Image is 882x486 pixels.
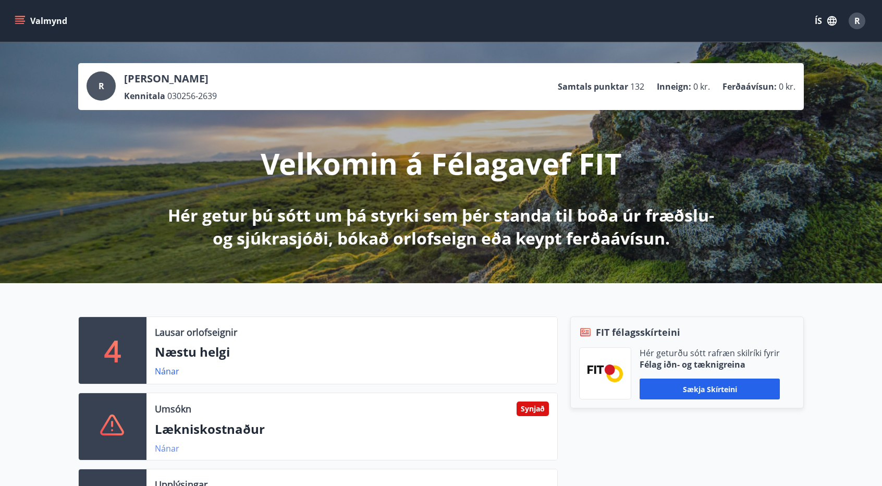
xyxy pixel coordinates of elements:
[809,11,842,30] button: ÍS
[155,420,549,438] p: Lækniskostnaður
[657,81,691,92] p: Inneign :
[779,81,795,92] span: 0 kr.
[596,325,680,339] span: FIT félagsskírteini
[104,331,121,370] p: 4
[261,143,621,183] p: Velkomin á Félagavef FIT
[155,366,179,377] a: Nánar
[640,379,780,399] button: Sækja skírteini
[124,71,217,86] p: [PERSON_NAME]
[166,204,716,250] p: Hér getur þú sótt um þá styrki sem þér standa til boða úr fræðslu- og sjúkrasjóði, bókað orlofsei...
[630,81,644,92] span: 132
[13,11,71,30] button: menu
[155,343,549,361] p: Næstu helgi
[640,359,780,370] p: Félag iðn- og tæknigreina
[124,90,165,102] p: Kennitala
[844,8,869,33] button: R
[854,15,860,27] span: R
[155,443,179,454] a: Nánar
[558,81,628,92] p: Samtals punktar
[640,347,780,359] p: Hér geturðu sótt rafræn skilríki fyrir
[693,81,710,92] span: 0 kr.
[99,80,104,92] span: R
[155,325,237,339] p: Lausar orlofseignir
[587,364,623,382] img: FPQVkF9lTnNbbaRSFyT17YYeljoOGk5m51IhT0bO.png
[517,402,549,416] div: Synjað
[167,90,217,102] span: 030256-2639
[722,81,777,92] p: Ferðaávísun :
[155,402,191,416] p: Umsókn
